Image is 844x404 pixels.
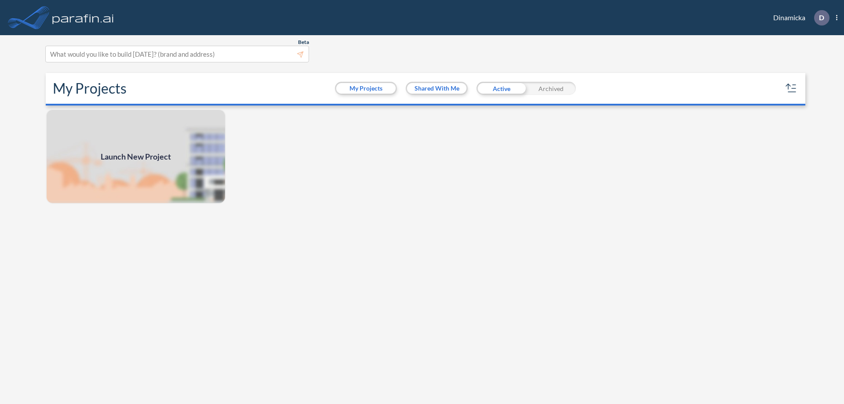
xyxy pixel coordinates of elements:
[819,14,824,22] p: D
[101,151,171,163] span: Launch New Project
[51,9,116,26] img: logo
[760,10,837,25] div: Dinamicka
[336,83,396,94] button: My Projects
[477,82,526,95] div: Active
[53,80,127,97] h2: My Projects
[46,109,226,204] a: Launch New Project
[784,81,798,95] button: sort
[298,39,309,46] span: Beta
[526,82,576,95] div: Archived
[46,109,226,204] img: add
[407,83,466,94] button: Shared With Me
